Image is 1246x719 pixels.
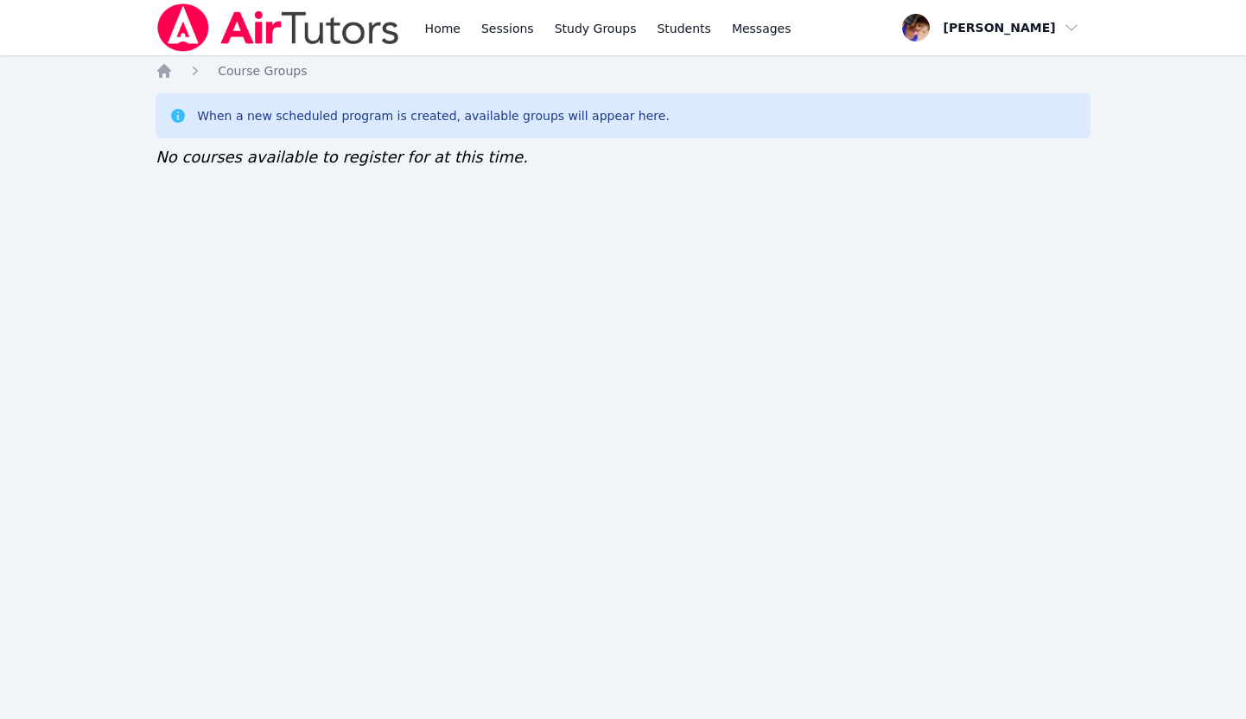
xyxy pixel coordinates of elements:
span: Course Groups [218,64,307,78]
div: When a new scheduled program is created, available groups will appear here. [197,107,670,124]
a: Course Groups [218,62,307,80]
img: Air Tutors [156,3,400,52]
span: No courses available to register for at this time. [156,148,528,166]
span: Messages [732,20,791,37]
nav: Breadcrumb [156,62,1090,80]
